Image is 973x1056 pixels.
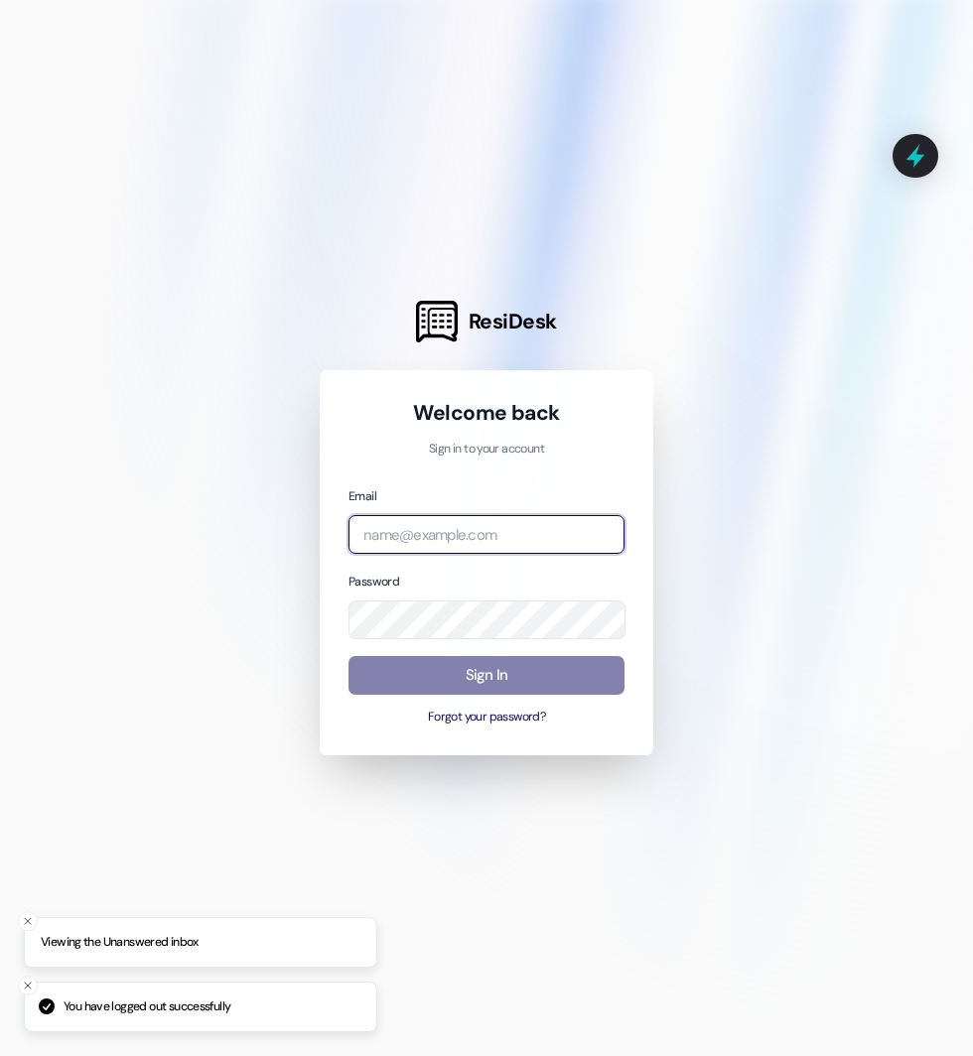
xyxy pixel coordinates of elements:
button: Sign In [348,656,625,695]
p: You have logged out successfully [64,998,230,1016]
p: Sign in to your account [348,441,625,459]
label: Email [348,488,376,504]
label: Password [348,574,399,590]
input: name@example.com [348,515,625,554]
button: Forgot your password? [348,709,625,726]
button: Close toast [18,976,38,995]
h1: Welcome back [348,399,625,427]
button: Close toast [18,911,38,931]
img: ResiDesk Logo [416,301,458,342]
p: Viewing the Unanswered inbox [41,934,199,952]
span: ResiDesk [469,308,557,335]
